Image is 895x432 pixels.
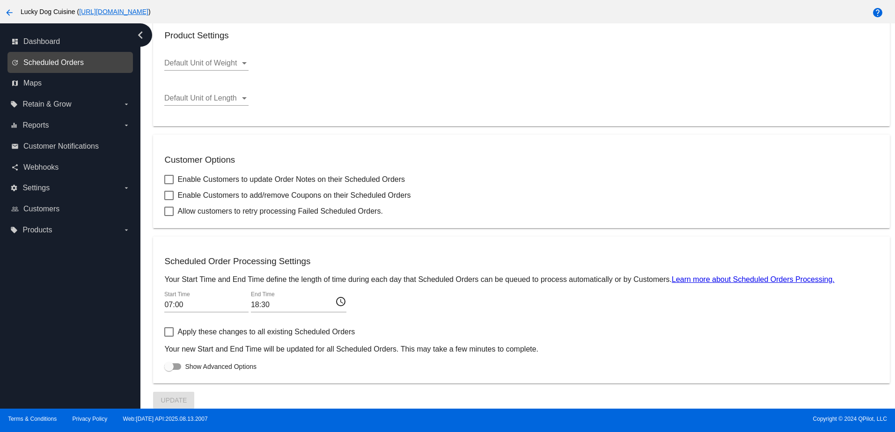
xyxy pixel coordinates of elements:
[872,7,883,18] mat-icon: help
[164,155,878,165] h3: Customer Options
[10,184,18,192] i: settings
[177,326,355,338] span: Apply these changes to all existing Scheduled Orders
[11,38,19,45] i: dashboard
[23,79,42,87] span: Maps
[79,8,148,15] a: [URL][DOMAIN_NAME]
[8,416,57,422] a: Terms & Conditions
[11,160,130,175] a: share Webhooks
[4,7,15,18] mat-icon: arrow_back
[164,94,249,102] mat-select: Default Unit of Length
[22,184,50,192] span: Settings
[11,139,130,154] a: email Customer Notifications
[11,164,19,171] i: share
[161,396,187,404] span: Update
[177,206,382,217] span: Allow customers to retry processing Failed Scheduled Orders.
[22,100,71,108] span: Retain & Grow
[22,121,49,130] span: Reports
[123,416,208,422] a: Web:[DATE] API:2025.08.13.2007
[164,275,878,284] p: Your Start Time and End Time define the length of time during each day that Scheduled Orders can ...
[23,163,59,172] span: Webhooks
[23,37,60,46] span: Dashboard
[11,202,130,216] a: people_outline Customers
[672,275,835,283] a: Learn more about Scheduled Orders Processing.
[185,362,257,371] span: Show Advanced Options
[164,59,249,67] mat-select: Default Unit of Weight
[23,142,99,151] span: Customer Notifications
[251,301,335,309] input: End Time
[153,392,194,409] button: Update
[177,190,411,201] span: Enable Customers to add/remove Coupons on their Scheduled Orders
[123,226,130,234] i: arrow_drop_down
[164,94,237,102] span: Default Unit of Length
[335,295,346,307] mat-icon: access_time
[11,79,19,87] i: map
[164,301,249,309] input: Start Time
[11,205,19,213] i: people_outline
[23,205,59,213] span: Customers
[11,59,19,66] i: update
[164,256,878,266] h3: Scheduled Order Processing Settings
[164,30,878,41] h3: Product Settings
[133,28,148,43] i: chevron_left
[73,416,108,422] a: Privacy Policy
[11,34,130,49] a: dashboard Dashboard
[123,122,130,129] i: arrow_drop_down
[164,345,878,353] p: Your new Start and End Time will be updated for all Scheduled Orders. This may take a few minutes...
[11,76,130,91] a: map Maps
[11,55,130,70] a: update Scheduled Orders
[164,59,237,67] span: Default Unit of Weight
[21,8,151,15] span: Lucky Dog Cuisine ( )
[177,174,405,185] span: Enable Customers to update Order Notes on their Scheduled Orders
[10,101,18,108] i: local_offer
[123,184,130,192] i: arrow_drop_down
[455,416,887,422] span: Copyright © 2024 QPilot, LLC
[10,226,18,234] i: local_offer
[23,58,84,67] span: Scheduled Orders
[10,122,18,129] i: equalizer
[22,226,52,234] span: Products
[11,143,19,150] i: email
[123,101,130,108] i: arrow_drop_down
